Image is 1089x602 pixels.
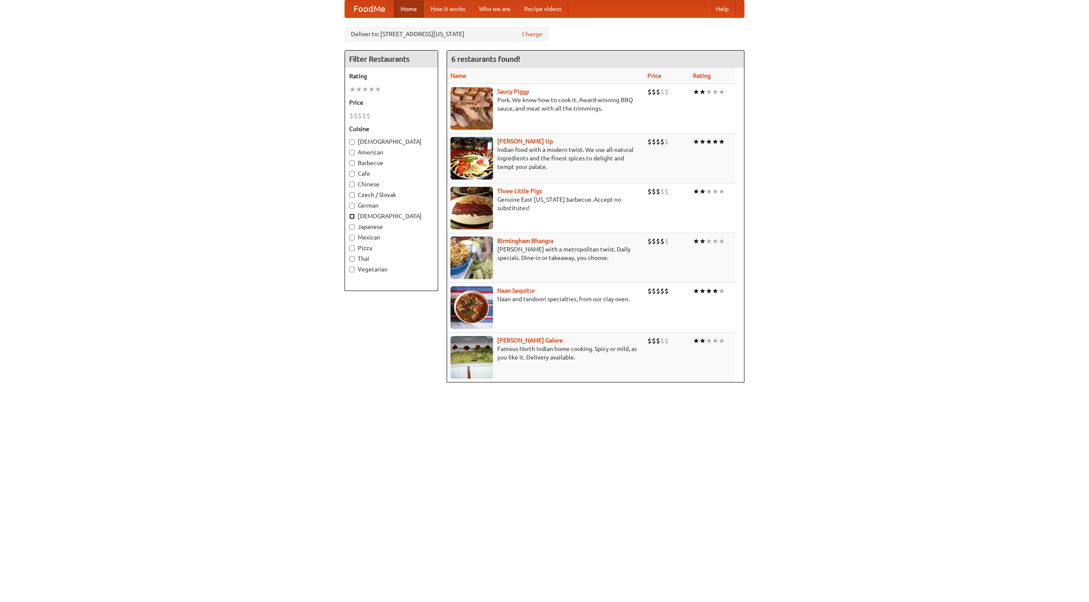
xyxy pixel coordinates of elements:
[349,139,355,145] input: [DEMOGRAPHIC_DATA]
[652,137,656,146] li: $
[362,111,366,120] li: $
[652,286,656,296] li: $
[660,87,664,97] li: $
[349,171,355,177] input: Cafe
[693,187,699,196] li: ★
[349,256,355,262] input: Thai
[497,188,542,194] b: Three Little Pigs
[647,286,652,296] li: $
[375,85,381,94] li: ★
[656,286,660,296] li: $
[349,98,433,107] h5: Price
[699,237,706,246] li: ★
[450,137,493,180] img: curryup.jpg
[394,0,424,17] a: Home
[664,87,669,97] li: $
[497,287,535,294] a: Naan Sequitur
[718,137,725,146] li: ★
[349,267,355,272] input: Vegetarian
[699,336,706,345] li: ★
[712,286,718,296] li: ★
[699,137,706,146] li: ★
[660,286,664,296] li: $
[652,237,656,246] li: $
[349,265,433,274] label: Vegetarian
[349,224,355,230] input: Japanese
[706,137,712,146] li: ★
[712,137,718,146] li: ★
[497,237,553,244] a: Birmingham Bhangra
[652,336,656,345] li: $
[709,0,736,17] a: Help
[693,72,711,79] a: Rating
[349,159,433,167] label: Barbecue
[362,85,368,94] li: ★
[450,96,641,113] p: Pork. We know how to cook it. Award-winning BBQ sauce, and meat with all the trimmings.
[660,137,664,146] li: $
[450,146,641,171] p: Indian food with a modern twist. We use all-natural ingredients and the finest spices to delight ...
[450,345,641,362] p: Famous North Indian home cooking. Spicy or mild, as you like it. Delivery available.
[712,336,718,345] li: ★
[497,337,563,344] a: [PERSON_NAME] Galore
[664,286,669,296] li: $
[656,336,660,345] li: $
[517,0,568,17] a: Recipe videos
[451,55,520,63] ng-pluralize: 6 restaurants found!
[349,235,355,240] input: Mexican
[712,187,718,196] li: ★
[472,0,517,17] a: Who we are
[664,187,669,196] li: $
[718,336,725,345] li: ★
[718,187,725,196] li: ★
[450,195,641,212] p: Genuine East [US_STATE] barbecue. Accept no substitutes!
[693,286,699,296] li: ★
[706,336,712,345] li: ★
[349,160,355,166] input: Barbecue
[652,87,656,97] li: $
[718,286,725,296] li: ★
[664,336,669,345] li: $
[450,187,493,229] img: littlepigs.jpg
[345,51,438,68] h4: Filter Restaurants
[345,0,394,17] a: FoodMe
[699,286,706,296] li: ★
[349,180,433,188] label: Chinese
[647,336,652,345] li: $
[693,87,699,97] li: ★
[366,111,371,120] li: $
[450,336,493,379] img: currygalore.jpg
[522,30,542,38] a: Change
[706,286,712,296] li: ★
[660,187,664,196] li: $
[706,187,712,196] li: ★
[660,336,664,345] li: $
[656,87,660,97] li: $
[349,244,433,252] label: Pizza
[497,138,553,145] a: [PERSON_NAME] Up
[664,237,669,246] li: $
[349,212,433,220] label: [DEMOGRAPHIC_DATA]
[349,148,433,157] label: American
[349,214,355,219] input: [DEMOGRAPHIC_DATA]
[693,237,699,246] li: ★
[349,150,355,155] input: American
[450,72,466,79] a: Name
[349,254,433,263] label: Thai
[450,87,493,130] img: saucy.jpg
[718,237,725,246] li: ★
[497,88,529,95] a: Saucy Piggy
[349,169,433,178] label: Cafe
[450,237,493,279] img: bhangra.jpg
[664,137,669,146] li: $
[660,237,664,246] li: $
[349,182,355,187] input: Chinese
[706,237,712,246] li: ★
[706,87,712,97] li: ★
[349,203,355,208] input: German
[712,87,718,97] li: ★
[693,137,699,146] li: ★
